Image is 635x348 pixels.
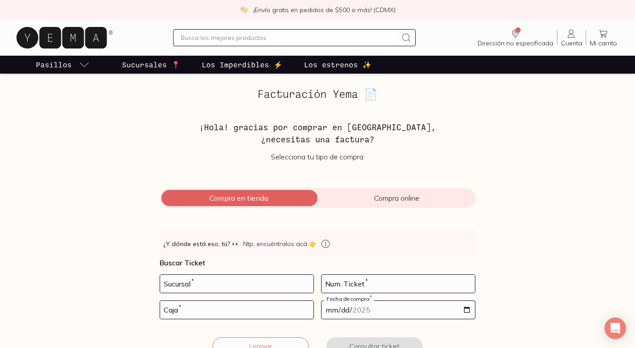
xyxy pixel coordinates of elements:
a: pasillo-todos-link [34,56,91,74]
p: Buscar Ticket [160,258,475,267]
p: Selecciona tu tipo de compra: [160,152,475,161]
span: Compra online [317,194,475,203]
img: check [240,6,248,14]
p: Sucursales 📍 [122,59,180,70]
input: 728 [160,275,313,293]
a: Cuenta [557,28,586,47]
strong: ¿Y dónde está eso, tú? [163,239,239,248]
span: 👀 [232,239,239,248]
input: 03 [160,301,313,319]
a: Sucursales 📍 [120,56,182,74]
p: Los Imperdibles ⚡️ [202,59,283,70]
a: Los estrenos ✨ [302,56,373,74]
span: Mi carrito [590,39,617,47]
h3: ¡Hola! gracias por comprar en [GEOGRAPHIC_DATA], ¿necesitas una factura? [160,121,475,145]
p: Pasillos [36,59,72,70]
label: Fecha de compra [324,295,374,302]
span: Cuenta [561,39,582,47]
a: Los Imperdibles ⚡️ [200,56,284,74]
p: ¡Envío gratis en pedidos de $500 o más! (CDMX) [253,5,396,14]
a: Dirección no especificada [474,28,557,47]
h2: Facturación Yema 📄 [160,88,475,100]
span: Ntp, encuéntralos acá 👉 [243,239,317,248]
span: Dirección no especificada [478,39,553,47]
input: 123 [322,275,475,293]
span: Compra en tienda [160,194,317,203]
a: Mi carrito [586,28,621,47]
input: 14-05-2023 [322,301,475,319]
p: Los estrenos ✨ [304,59,371,70]
div: Open Intercom Messenger [605,317,626,339]
input: Busca los mejores productos [181,32,397,43]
